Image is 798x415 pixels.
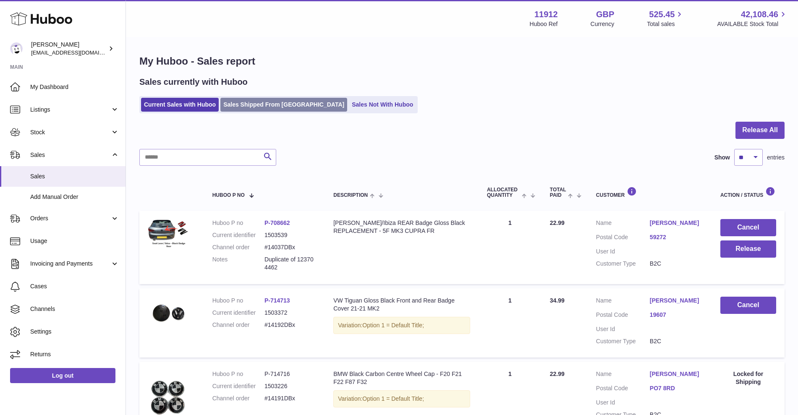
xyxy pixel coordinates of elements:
dd: P-714716 [264,370,317,378]
button: Release All [735,122,785,139]
dt: User Id [596,325,650,333]
dd: #14037DBx [264,243,317,251]
div: Huboo Ref [530,20,558,28]
span: Sales [30,172,119,180]
div: Variation: [333,317,470,334]
dt: Channel order [212,394,264,402]
a: Sales Not With Huboo [349,98,416,112]
div: Customer [596,187,704,198]
span: Option 1 = Default Title; [362,322,424,329]
span: Listings [30,106,110,114]
a: 19607 [650,311,704,319]
img: $_57.PNG [148,219,190,251]
a: Current Sales with Huboo [141,98,219,112]
a: P-708662 [264,219,290,226]
dd: #14192DBx [264,321,317,329]
span: Option 1 = Default Title; [362,395,424,402]
dt: Name [596,219,650,229]
dt: Current identifier [212,382,264,390]
h1: My Huboo - Sales report [139,55,785,68]
a: [PERSON_NAME] [650,370,704,378]
strong: 11912 [534,9,558,20]
span: Cases [30,282,119,290]
button: Release [720,240,776,258]
dt: Name [596,370,650,380]
dt: Customer Type [596,260,650,268]
td: 1 [479,288,542,358]
h2: Sales currently with Huboo [139,76,248,88]
dt: Huboo P no [212,219,264,227]
dd: B2C [650,337,704,345]
span: ALLOCATED Quantity [487,187,520,198]
a: Log out [10,368,115,383]
a: [PERSON_NAME] [650,219,704,227]
button: Cancel [720,297,776,314]
dt: Postal Code [596,311,650,321]
span: Description [333,193,368,198]
span: [EMAIL_ADDRESS][DOMAIN_NAME] [31,49,123,56]
span: 22.99 [550,219,565,226]
dd: 1503372 [264,309,317,317]
dt: Postal Code [596,233,650,243]
dt: Channel order [212,321,264,329]
span: Total paid [550,187,566,198]
dd: B2C [650,260,704,268]
span: Orders [30,214,110,222]
label: Show [714,154,730,162]
div: Currency [591,20,615,28]
dd: 1503539 [264,231,317,239]
strong: GBP [596,9,614,20]
dt: Name [596,297,650,307]
span: Stock [30,128,110,136]
span: Returns [30,350,119,358]
span: AVAILABLE Stock Total [717,20,788,28]
a: PO7 8RD [650,384,704,392]
span: Huboo P no [212,193,245,198]
div: VW Tiguan Gloss Black Front and Rear Badge Cover 21-21 MK2 [333,297,470,313]
dt: User Id [596,248,650,256]
div: [PERSON_NAME]/Ibiza REAR Badge Gloss Black REPLACEMENT - 5F MK3 CUPRA FR [333,219,470,235]
div: [PERSON_NAME] [31,41,107,57]
dt: Huboo P no [212,297,264,305]
span: Channels [30,305,119,313]
dt: User Id [596,399,650,407]
dd: 1503226 [264,382,317,390]
span: Sales [30,151,110,159]
span: Usage [30,237,119,245]
a: 59272 [650,233,704,241]
span: 22.99 [550,371,565,377]
p: Duplicate of 123704462 [264,256,317,271]
dt: Customer Type [596,337,650,345]
dt: Postal Code [596,384,650,394]
span: 34.99 [550,297,565,304]
div: BMW Black Carbon Centre Wheel Cap - F20 F21 F22 F87 F32 [333,370,470,386]
button: Cancel [720,219,776,236]
span: Total sales [647,20,684,28]
span: Settings [30,328,119,336]
dd: #14191DBx [264,394,317,402]
dt: Channel order [212,243,264,251]
img: info@carbonmyride.com [10,42,23,55]
td: 1 [479,211,542,284]
div: Locked for Shipping [720,370,776,386]
div: Action / Status [720,187,776,198]
dt: Huboo P no [212,370,264,378]
a: P-714713 [264,297,290,304]
span: Add Manual Order [30,193,119,201]
span: Invoicing and Payments [30,260,110,268]
span: My Dashboard [30,83,119,91]
a: [PERSON_NAME] [650,297,704,305]
a: Sales Shipped From [GEOGRAPHIC_DATA] [220,98,347,112]
div: Variation: [333,390,470,407]
img: IMG_20210404_164000_146aeaf9-ae3b-4eb2-b1e4-23696bf3cbf9.jpg [148,297,190,328]
dt: Current identifier [212,231,264,239]
span: 42,108.46 [741,9,778,20]
a: 525.45 Total sales [647,9,684,28]
dt: Current identifier [212,309,264,317]
a: 42,108.46 AVAILABLE Stock Total [717,9,788,28]
span: entries [767,154,785,162]
span: 525.45 [649,9,675,20]
dt: Notes [212,256,264,271]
